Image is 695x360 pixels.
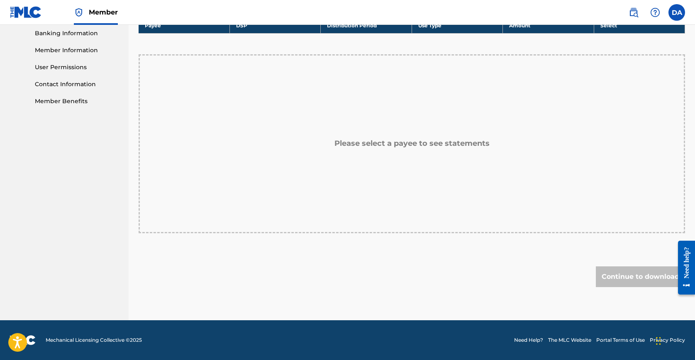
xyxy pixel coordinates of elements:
[596,336,645,344] a: Portal Terms of Use
[654,320,695,360] iframe: Chat Widget
[650,336,685,344] a: Privacy Policy
[503,18,594,33] th: Amount
[594,18,685,33] th: Select
[412,18,502,33] th: Use Type
[46,336,142,344] span: Mechanical Licensing Collective © 2025
[668,4,685,21] div: User Menu
[35,63,119,72] a: User Permissions
[10,6,42,18] img: MLC Logo
[74,7,84,17] img: Top Rightsholder
[334,139,490,148] h5: Please select a payee to see statements
[35,29,119,38] a: Banking Information
[656,329,661,353] div: Drag
[229,18,320,33] th: DSP
[10,335,36,345] img: logo
[139,18,229,33] th: Payee
[548,336,591,344] a: The MLC Website
[514,336,543,344] a: Need Help?
[89,7,118,17] span: Member
[647,4,663,21] div: Help
[629,7,639,17] img: search
[35,80,119,89] a: Contact Information
[650,7,660,17] img: help
[625,4,642,21] a: Public Search
[321,18,412,33] th: Distribution Period
[35,97,119,106] a: Member Benefits
[672,234,695,301] iframe: Resource Center
[35,46,119,55] a: Member Information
